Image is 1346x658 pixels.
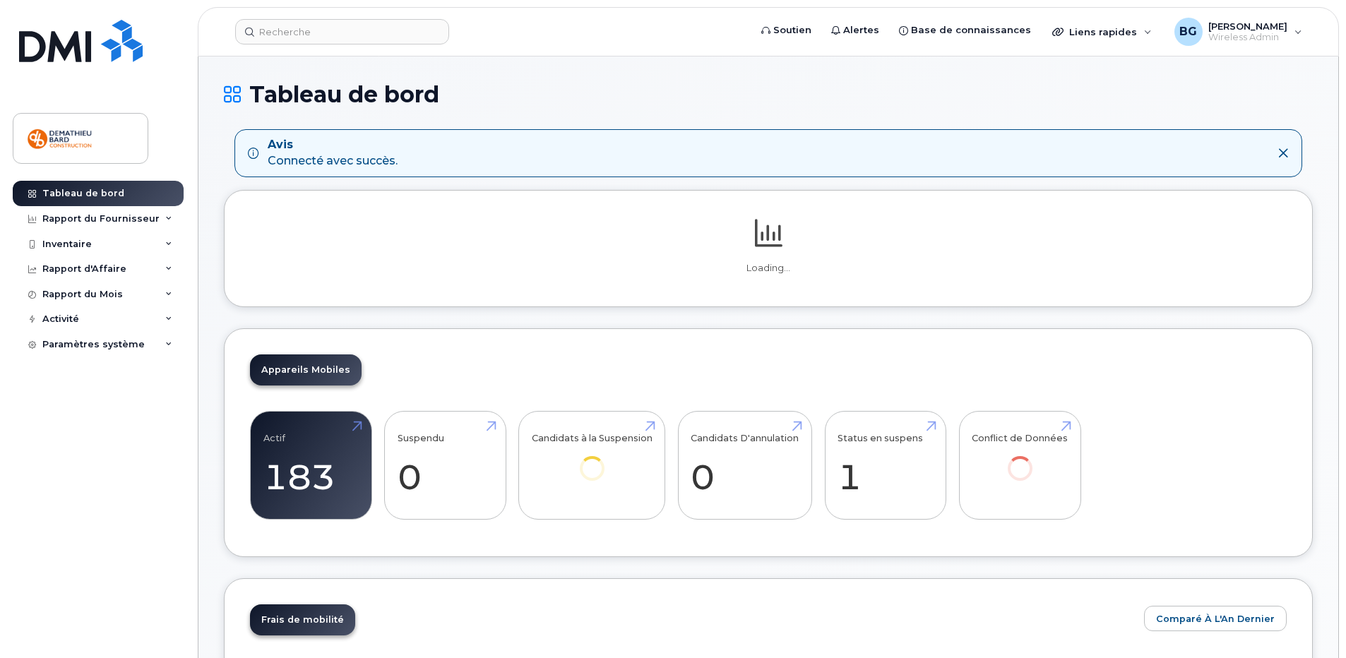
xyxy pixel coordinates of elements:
a: Suspendu 0 [398,419,493,512]
h1: Tableau de bord [224,82,1313,107]
a: Candidats à la Suspension [532,419,653,500]
strong: Avis [268,137,398,153]
a: Actif 183 [263,419,359,512]
a: Frais de mobilité [250,604,355,635]
a: Candidats D'annulation 0 [691,419,799,512]
div: Connecté avec succès. [268,137,398,169]
p: Loading... [250,262,1287,275]
a: Conflict de Données [972,419,1068,500]
button: Comparé à l'An Dernier [1144,606,1287,631]
a: Appareils Mobiles [250,354,362,385]
a: Status en suspens 1 [838,419,933,512]
span: Comparé à l'An Dernier [1156,612,1275,626]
